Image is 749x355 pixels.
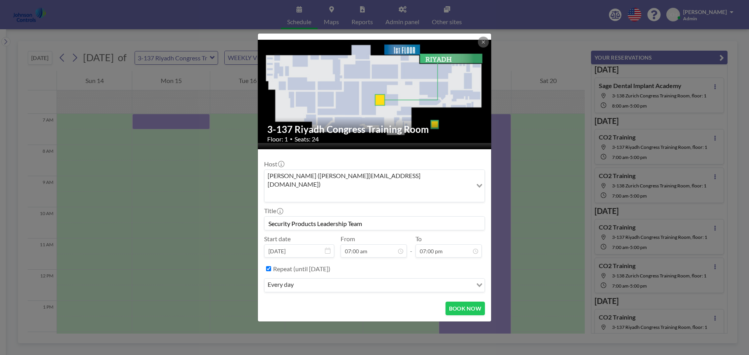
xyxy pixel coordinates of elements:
span: • [290,136,293,142]
div: Search for option [264,170,485,202]
input: Xavier's reservation [264,217,485,230]
button: BOOK NOW [445,302,485,315]
span: Seats: 24 [295,135,319,143]
label: Title [264,207,282,215]
label: Start date [264,235,291,243]
label: Repeat (until [DATE]) [273,265,330,273]
img: 537.jpg [258,40,492,143]
div: Search for option [264,279,485,292]
span: [PERSON_NAME] ([PERSON_NAME][EMAIL_ADDRESS][DOMAIN_NAME]) [266,171,471,189]
span: every day [266,280,295,290]
label: From [341,235,355,243]
span: Floor: 1 [267,135,288,143]
span: - [410,238,412,255]
input: Search for option [265,190,472,200]
label: To [415,235,422,243]
input: Search for option [296,280,472,290]
h2: 3-137 Riyadh Congress Training Room [267,124,483,135]
label: Host [264,160,284,168]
